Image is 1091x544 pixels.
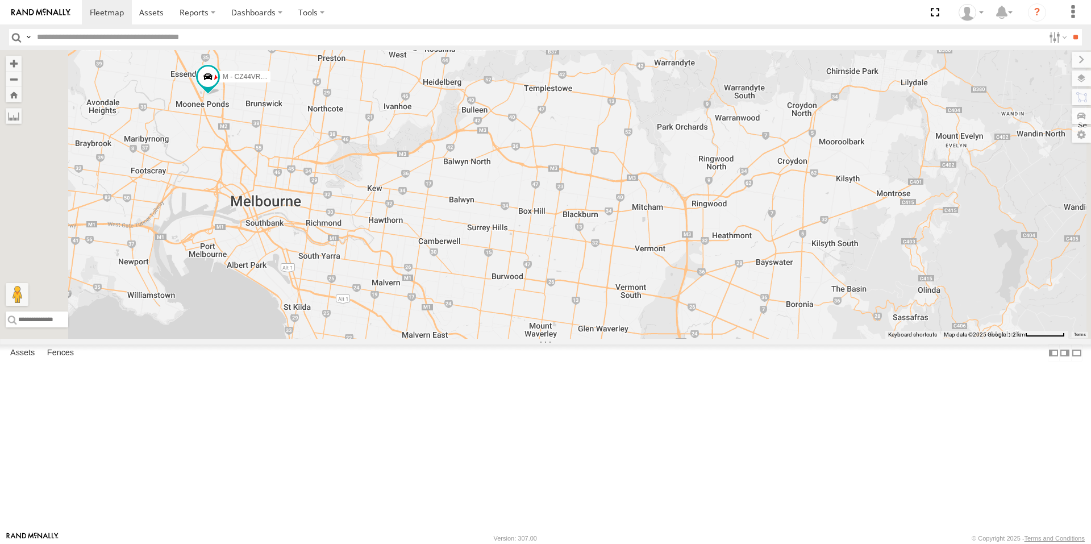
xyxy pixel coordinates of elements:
[41,345,80,361] label: Fences
[1028,3,1046,22] i: ?
[6,283,28,306] button: Drag Pegman onto the map to open Street View
[6,56,22,71] button: Zoom in
[494,535,537,542] div: Version: 307.00
[11,9,70,16] img: rand-logo.svg
[955,4,988,21] div: Tye Clark
[972,535,1085,542] div: © Copyright 2025 -
[1044,29,1069,45] label: Search Filter Options
[888,331,937,339] button: Keyboard shortcuts
[223,73,321,81] span: M - CZ44VR - Suhayl Electrician
[1009,331,1068,339] button: Map Scale: 2 km per 66 pixels
[6,71,22,87] button: Zoom out
[944,331,1006,338] span: Map data ©2025 Google
[6,87,22,102] button: Zoom Home
[1071,344,1082,361] label: Hide Summary Table
[1074,333,1086,337] a: Terms (opens in new tab)
[1059,344,1071,361] label: Dock Summary Table to the Right
[24,29,33,45] label: Search Query
[1072,127,1091,143] label: Map Settings
[1025,535,1085,542] a: Terms and Conditions
[6,533,59,544] a: Visit our Website
[1048,344,1059,361] label: Dock Summary Table to the Left
[1013,331,1025,338] span: 2 km
[6,108,22,124] label: Measure
[5,345,40,361] label: Assets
